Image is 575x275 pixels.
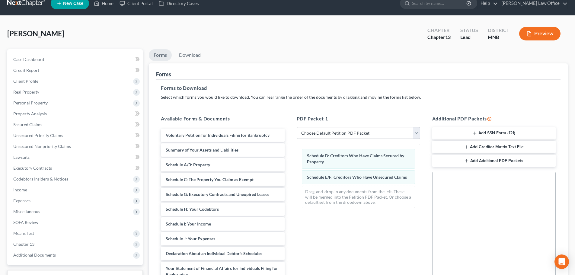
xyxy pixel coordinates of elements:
div: MNB [488,34,510,41]
span: Schedule G: Executory Contracts and Unexpired Leases [166,192,269,197]
span: Means Test [13,231,34,236]
button: Preview [519,27,561,40]
span: Schedule E/F: Creditors Who Have Unsecured Claims [307,174,407,180]
span: SOFA Review [13,220,38,225]
button: Add Additional PDF Packets [432,155,556,167]
a: Case Dashboard [8,54,143,65]
span: [PERSON_NAME] [7,29,64,38]
span: Chapter 13 [13,241,34,247]
span: Property Analysis [13,111,47,116]
a: Executory Contracts [8,163,143,174]
span: Declaration About an Individual Debtor's Schedules [166,251,262,256]
span: Personal Property [13,100,48,105]
span: Income [13,187,27,192]
a: Forms [149,49,172,61]
div: Chapter [427,34,451,41]
div: Drag-and-drop in any documents from the left. These will be merged into the Petition PDF Packet. ... [302,186,415,208]
span: Schedule A/B: Property [166,162,210,167]
div: District [488,27,510,34]
span: Summary of Your Assets and Liabilities [166,147,238,152]
button: Add Creditor Matrix Text File [432,141,556,153]
div: Open Intercom Messenger [554,254,569,269]
div: Chapter [427,27,451,34]
span: Schedule J: Your Expenses [166,236,215,241]
span: Unsecured Priority Claims [13,133,63,138]
span: New Case [63,1,83,6]
span: Miscellaneous [13,209,40,214]
a: Property Analysis [8,108,143,119]
span: Credit Report [13,68,39,73]
div: Forms [156,71,171,78]
span: Unsecured Nonpriority Claims [13,144,71,149]
span: Schedule H: Your Codebtors [166,206,219,212]
span: Client Profile [13,78,38,84]
a: SOFA Review [8,217,143,228]
span: Voluntary Petition for Individuals Filing for Bankruptcy [166,133,270,138]
span: Additional Documents [13,252,56,257]
div: Lead [460,34,478,41]
span: Case Dashboard [13,57,44,62]
span: Codebtors Insiders & Notices [13,176,68,181]
span: Lawsuits [13,155,30,160]
span: Schedule D: Creditors Who Have Claims Secured by Property [307,153,404,164]
a: Secured Claims [8,119,143,130]
span: Expenses [13,198,30,203]
span: Secured Claims [13,122,42,127]
button: Add SSN Form (121) [432,127,556,140]
a: Credit Report [8,65,143,76]
a: Download [174,49,206,61]
span: Schedule I: Your Income [166,221,211,226]
span: Real Property [13,89,39,94]
h5: PDF Packet 1 [297,115,420,122]
h5: Available Forms & Documents [161,115,284,122]
h5: Forms to Download [161,85,556,92]
span: Executory Contracts [13,165,52,171]
span: Schedule C: The Property You Claim as Exempt [166,177,254,182]
div: Status [460,27,478,34]
p: Select which forms you would like to download. You can rearrange the order of the documents by dr... [161,94,556,100]
h5: Additional PDF Packets [432,115,556,122]
a: Unsecured Nonpriority Claims [8,141,143,152]
a: Unsecured Priority Claims [8,130,143,141]
span: 13 [445,34,451,40]
a: Lawsuits [8,152,143,163]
